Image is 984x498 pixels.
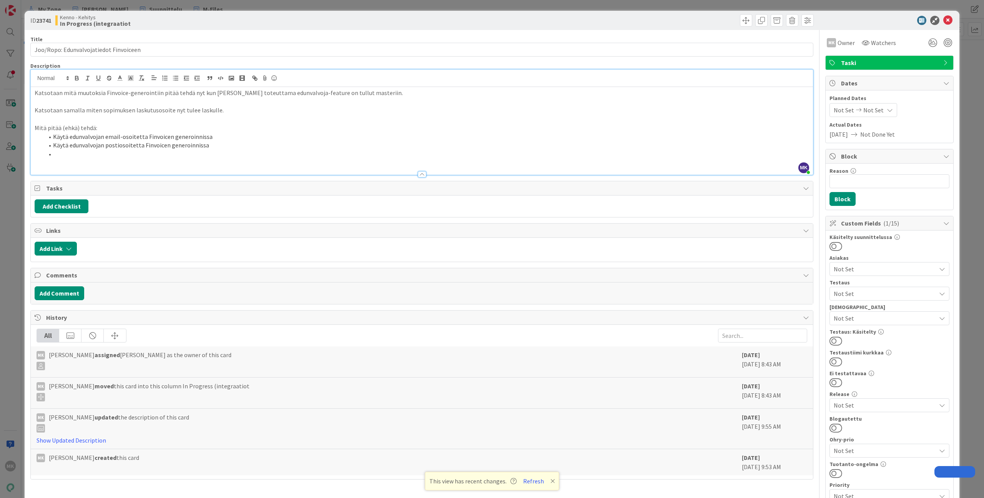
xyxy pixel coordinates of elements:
[829,416,949,421] div: Blogautettu
[829,121,949,129] span: Actual Dates
[35,286,84,300] button: Add Comment
[37,413,45,422] div: MK
[829,167,848,174] label: Reason
[834,289,936,298] span: Not Set
[834,264,936,274] span: Not Set
[829,461,949,467] div: Tuotanto-ongelma
[37,329,59,342] div: All
[863,105,884,115] span: Not Set
[718,329,807,343] input: Search...
[37,382,45,391] div: MK
[46,184,799,193] span: Tasks
[742,351,760,359] b: [DATE]
[30,36,43,43] label: Title
[37,454,45,462] div: MK
[46,226,799,235] span: Links
[37,351,45,359] div: MK
[49,350,231,370] span: [PERSON_NAME] [PERSON_NAME] as the owner of this card
[95,413,118,421] b: updated
[742,413,807,445] div: [DATE] 9:55 AM
[829,329,949,334] div: Testaus: Käsitelty
[46,313,799,322] span: History
[35,242,77,256] button: Add Link
[37,436,106,444] a: Show Updated Description
[834,445,932,456] span: Not Set
[742,413,760,421] b: [DATE]
[829,350,949,355] div: Testaustiimi kurkkaa
[829,371,949,376] div: Ei testattavaa
[829,234,949,240] div: Käsitelty suunnittelussa
[30,16,52,25] span: ID
[49,453,139,462] span: [PERSON_NAME] this card
[742,381,807,404] div: [DATE] 8:43 AM
[46,271,799,280] span: Comments
[838,38,855,47] span: Owner
[742,382,760,390] b: [DATE]
[35,89,809,97] p: Katsotaan mitä muutoksia Finvoice-generointiin pitää tehdä nyt kun [PERSON_NAME] toteuttama edunv...
[841,219,939,228] span: Custom Fields
[95,351,120,359] b: assigned
[829,482,949,488] div: Priority
[829,280,949,285] div: Testaus
[871,38,896,47] span: Watchers
[44,132,809,141] li: Käytä edunvalvojan email-osoitetta Finvoicen generoinnissa
[44,141,809,150] li: Käytä edunvalvojan postiosoitetta Finvoicen generoinnissa
[36,17,52,24] b: 23741
[742,350,807,373] div: [DATE] 8:43 AM
[841,58,939,67] span: Taski
[829,437,949,442] div: Ohry-prio
[834,105,854,115] span: Not Set
[429,476,517,486] span: This view has recent changes.
[49,413,189,433] span: [PERSON_NAME] the description of this card
[834,314,936,323] span: Not Set
[834,401,936,410] span: Not Set
[60,20,131,27] b: In Progress (integraatiot
[829,192,856,206] button: Block
[829,391,949,397] div: Release
[829,304,949,310] div: [DEMOGRAPHIC_DATA]
[35,106,809,115] p: Katsotaan samalla miten sopimuksen laskutusosoite nyt tulee laskulle.
[30,62,60,69] span: Description
[30,43,813,57] input: type card name here...
[829,130,848,139] span: [DATE]
[35,124,809,132] p: Mitä pitää (ehkä) tehdä:
[60,14,131,20] span: Kenno - Kehitys
[883,219,899,227] span: ( 1/15 )
[841,79,939,88] span: Dates
[829,94,949,102] span: Planned Dates
[860,130,895,139] span: Not Done Yet
[798,162,809,173] span: MK
[95,382,114,390] b: moved
[49,381,249,401] span: [PERSON_NAME] this card into this column In Progress (integraatiot
[827,38,836,47] div: MK
[35,199,88,213] button: Add Checklist
[520,476,547,486] button: Refresh
[742,453,807,471] div: [DATE] 9:53 AM
[829,255,949,261] div: Asiakas
[95,454,116,461] b: created
[742,454,760,461] b: [DATE]
[841,152,939,161] span: Block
